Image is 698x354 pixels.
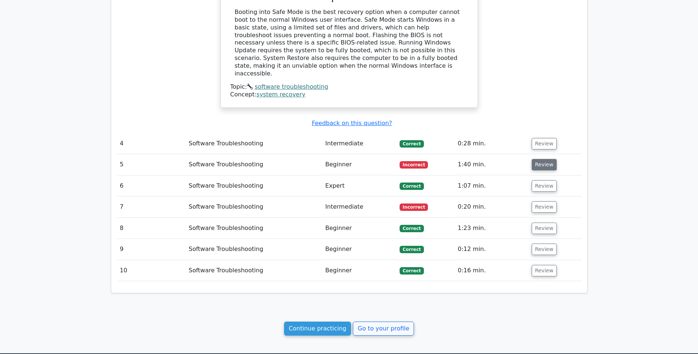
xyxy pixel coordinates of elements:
[400,140,424,148] span: Correct
[322,176,397,197] td: Expert
[455,239,529,260] td: 0:12 min.
[117,176,186,197] td: 6
[400,161,428,169] span: Incorrect
[186,154,322,175] td: Software Troubleshooting
[186,218,322,239] td: Software Troubleshooting
[322,154,397,175] td: Beginner
[532,223,557,234] button: Review
[400,246,424,253] span: Correct
[532,138,557,149] button: Review
[400,225,424,232] span: Correct
[230,91,468,99] div: Concept:
[186,133,322,154] td: Software Troubleshooting
[235,8,464,77] div: Booting into Safe Mode is the best recovery option when a computer cannot boot to the normal Wind...
[117,218,186,239] td: 8
[400,183,424,190] span: Correct
[284,322,351,336] a: Continue practicing
[455,260,529,281] td: 0:16 min.
[322,218,397,239] td: Beginner
[322,197,397,217] td: Intermediate
[322,260,397,281] td: Beginner
[455,133,529,154] td: 0:28 min.
[455,154,529,175] td: 1:40 min.
[186,197,322,217] td: Software Troubleshooting
[400,203,428,211] span: Incorrect
[117,154,186,175] td: 5
[312,120,392,127] a: Feedback on this question?
[117,133,186,154] td: 4
[117,239,186,260] td: 9
[186,260,322,281] td: Software Troubleshooting
[255,83,328,90] a: software troubleshooting
[322,133,397,154] td: Intermediate
[455,218,529,239] td: 1:23 min.
[353,322,414,336] a: Go to your profile
[455,176,529,197] td: 1:07 min.
[117,260,186,281] td: 10
[532,159,557,170] button: Review
[186,176,322,197] td: Software Troubleshooting
[186,239,322,260] td: Software Troubleshooting
[117,197,186,217] td: 7
[256,91,305,98] a: system recovery
[532,244,557,255] button: Review
[532,180,557,192] button: Review
[230,83,468,91] div: Topic:
[400,267,424,275] span: Correct
[532,265,557,276] button: Review
[322,239,397,260] td: Beginner
[455,197,529,217] td: 0:20 min.
[532,201,557,213] button: Review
